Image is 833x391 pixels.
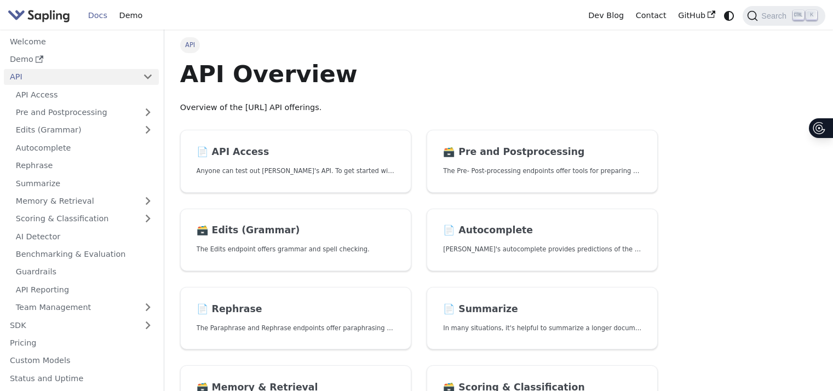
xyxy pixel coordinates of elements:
a: API Access [10,87,159,102]
button: Switch between dark and light mode (currently system mode) [721,8,737,24]
a: Guardrails [10,264,159,280]
a: 🗃️ Edits (Grammar)The Edits endpoint offers grammar and spell checking. [180,209,411,272]
a: 📄️ Autocomplete[PERSON_NAME]'s autocomplete provides predictions of the next few characters or words [427,209,658,272]
h2: API Access [197,146,395,158]
a: Benchmarking & Evaluation [10,246,159,262]
a: SDK [4,317,137,333]
nav: Breadcrumbs [180,37,658,53]
a: Sapling.ai [8,8,74,24]
button: Expand sidebar category 'SDK' [137,317,159,333]
h2: Pre and Postprocessing [443,146,641,158]
h2: Edits (Grammar) [197,225,395,237]
a: Scoring & Classification [10,211,159,227]
a: Pricing [4,335,159,351]
a: 📄️ API AccessAnyone can test out [PERSON_NAME]'s API. To get started with the API, simply: [180,130,411,193]
a: 📄️ SummarizeIn many situations, it's helpful to summarize a longer document into a shorter, more ... [427,287,658,350]
a: AI Detector [10,228,159,244]
a: Custom Models [4,353,159,369]
a: 🗃️ Pre and PostprocessingThe Pre- Post-processing endpoints offer tools for preparing your text d... [427,130,658,193]
p: Anyone can test out Sapling's API. To get started with the API, simply: [197,166,395,176]
h2: Summarize [443,303,641,315]
a: Status and Uptime [4,370,159,386]
a: Rephrase [10,158,159,174]
a: Autocomplete [10,140,159,156]
img: Sapling.ai [8,8,70,24]
a: Contact [630,7,673,24]
p: Sapling's autocomplete provides predictions of the next few characters or words [443,244,641,255]
a: GitHub [672,7,721,24]
a: 📄️ RephraseThe Paraphrase and Rephrase endpoints offer paraphrasing for particular styles. [180,287,411,350]
a: Memory & Retrieval [10,193,159,209]
p: The Paraphrase and Rephrase endpoints offer paraphrasing for particular styles. [197,323,395,334]
h2: Autocomplete [443,225,641,237]
p: Overview of the [URL] API offerings. [180,101,658,114]
button: Collapse sidebar category 'API' [137,69,159,85]
a: Team Management [10,300,159,315]
button: Search (Ctrl+K) [743,6,825,26]
a: Demo [113,7,148,24]
a: Demo [4,51,159,67]
a: Docs [82,7,113,24]
span: API [180,37,200,53]
a: Edits (Grammar) [10,122,159,138]
a: Dev Blog [582,7,629,24]
p: The Pre- Post-processing endpoints offer tools for preparing your text data for ingestation as we... [443,166,641,176]
a: Welcome [4,33,159,49]
p: The Edits endpoint offers grammar and spell checking. [197,244,395,255]
a: Summarize [10,175,159,191]
a: API Reporting [10,281,159,297]
a: Pre and Postprocessing [10,105,159,120]
span: Search [758,12,793,20]
p: In many situations, it's helpful to summarize a longer document into a shorter, more easily diges... [443,323,641,334]
h1: API Overview [180,59,658,89]
h2: Rephrase [197,303,395,315]
kbd: K [806,10,817,20]
a: API [4,69,137,85]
